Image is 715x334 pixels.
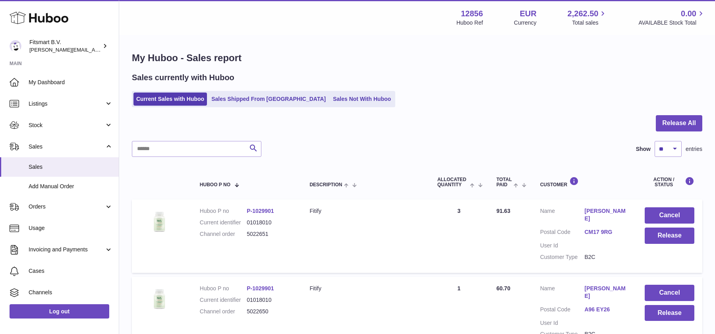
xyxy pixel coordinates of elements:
span: Usage [29,224,113,232]
td: 3 [429,199,489,272]
span: 91.63 [497,208,510,214]
a: P-1029901 [247,208,274,214]
span: Total paid [497,177,512,187]
dd: 5022650 [247,308,294,315]
span: [PERSON_NAME][EMAIL_ADDRESS][DOMAIN_NAME] [29,46,159,53]
dt: Postal Code [540,228,585,238]
dt: Name [540,285,585,302]
dt: Channel order [200,308,247,315]
button: Cancel [645,207,694,224]
div: Action / Status [645,177,694,187]
h1: My Huboo - Sales report [132,52,702,64]
a: [PERSON_NAME] [584,207,629,222]
dd: 01018010 [247,296,294,304]
span: Sales [29,143,104,151]
span: My Dashboard [29,79,113,86]
dt: User Id [540,319,585,327]
span: Orders [29,203,104,210]
a: 2,262.50 Total sales [568,8,608,27]
a: A96 EY26 [584,306,629,313]
span: Listings [29,100,104,108]
dt: Name [540,207,585,224]
img: jonathan@leaderoo.com [10,40,21,52]
div: Fitify [309,207,421,215]
a: Sales Not With Huboo [330,93,394,106]
div: Huboo Ref [456,19,483,27]
span: Huboo P no [200,182,230,187]
img: 128561739542540.png [140,207,180,236]
dt: Huboo P no [200,207,247,215]
strong: 12856 [461,8,483,19]
dt: Huboo P no [200,285,247,292]
span: 2,262.50 [568,8,599,19]
span: Description [309,182,342,187]
span: Sales [29,163,113,171]
span: entries [686,145,702,153]
dt: Current identifier [200,219,247,226]
dd: 01018010 [247,219,294,226]
strong: EUR [520,8,536,19]
div: Customer [540,177,629,187]
span: Channels [29,289,113,296]
a: [PERSON_NAME] [584,285,629,300]
dt: Customer Type [540,253,585,261]
a: 0.00 AVAILABLE Stock Total [638,8,705,27]
dd: 5022651 [247,230,294,238]
span: Stock [29,122,104,129]
span: ALLOCATED Quantity [437,177,468,187]
span: Cases [29,267,113,275]
span: Add Manual Order [29,183,113,190]
span: Invoicing and Payments [29,246,104,253]
h2: Sales currently with Huboo [132,72,234,83]
dd: B2C [584,253,629,261]
dt: Postal Code [540,306,585,315]
a: P-1029901 [247,285,274,292]
span: 0.00 [681,8,696,19]
span: AVAILABLE Stock Total [638,19,705,27]
span: Total sales [572,19,607,27]
dt: User Id [540,242,585,249]
button: Release [645,228,694,244]
div: Fitsmart B.V. [29,39,101,54]
a: CM17 9RG [584,228,629,236]
label: Show [636,145,651,153]
img: 128561739542540.png [140,285,180,313]
button: Release [645,305,694,321]
dt: Channel order [200,230,247,238]
dt: Current identifier [200,296,247,304]
a: Log out [10,304,109,319]
div: Currency [514,19,537,27]
span: 60.70 [497,285,510,292]
button: Cancel [645,285,694,301]
a: Current Sales with Huboo [133,93,207,106]
div: Fitify [309,285,421,292]
button: Release All [656,115,702,131]
a: Sales Shipped From [GEOGRAPHIC_DATA] [209,93,329,106]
